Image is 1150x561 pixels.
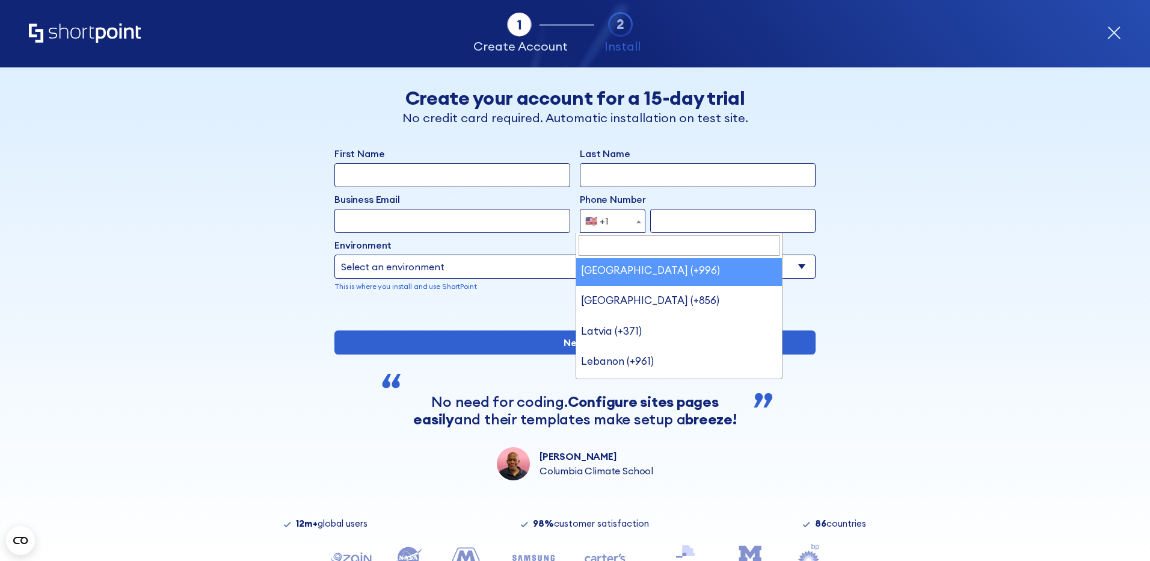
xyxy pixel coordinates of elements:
[576,256,782,286] li: [GEOGRAPHIC_DATA] (+996)
[576,316,782,346] li: Latvia (+371)
[576,346,782,376] li: Lebanon (+961)
[576,286,782,316] li: [GEOGRAPHIC_DATA] (+856)
[576,376,782,406] li: Lesotho (+266)
[579,235,779,256] input: Search
[6,526,35,555] button: Open CMP widget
